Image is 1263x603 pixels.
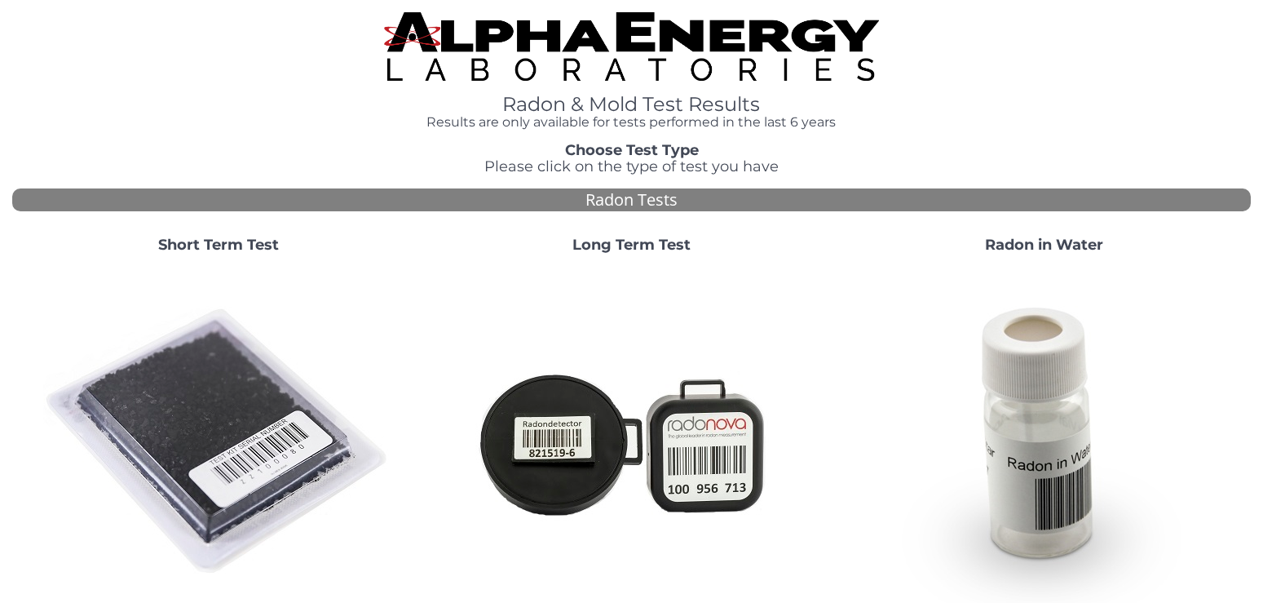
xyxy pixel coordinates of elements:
img: TightCrop.jpg [384,12,880,81]
strong: Short Term Test [158,236,279,254]
strong: Choose Test Type [565,141,699,159]
div: Radon Tests [12,188,1251,212]
span: Please click on the type of test you have [484,157,779,175]
strong: Radon in Water [985,236,1103,254]
strong: Long Term Test [572,236,691,254]
h4: Results are only available for tests performed in the last 6 years [384,115,880,130]
h1: Radon & Mold Test Results [384,94,880,115]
